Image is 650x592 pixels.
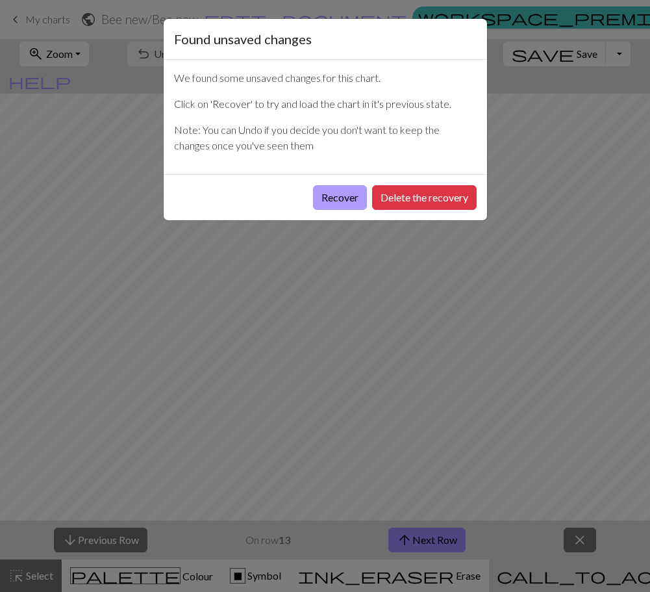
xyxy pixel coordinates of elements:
button: Delete the recovery [372,185,477,210]
p: Note: You can Undo if you decide you don't want to keep the changes once you've seen them [174,122,477,153]
h5: Found unsaved changes [174,29,312,49]
p: We found some unsaved changes for this chart. [174,70,477,86]
p: Click on 'Recover' to try and load the chart in it's previous state. [174,96,477,112]
button: Recover [313,185,367,210]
